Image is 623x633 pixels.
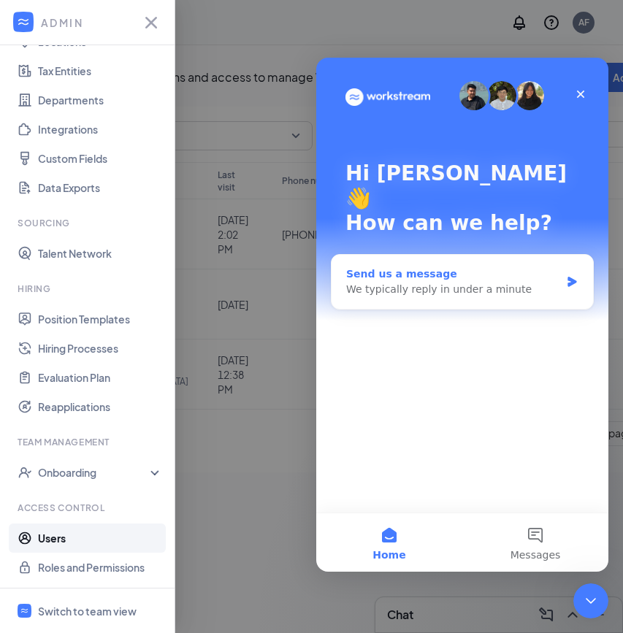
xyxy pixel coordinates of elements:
[38,465,150,480] div: Onboarding
[38,363,163,392] a: Evaluation Plan
[18,217,160,229] div: Sourcing
[38,144,163,173] a: Custom Fields
[41,15,134,30] div: ADMIN
[38,56,163,85] a: Tax Entities
[38,85,163,115] a: Departments
[38,392,163,421] a: Reapplications
[38,304,163,334] a: Position Templates
[16,15,31,29] svg: WorkstreamLogo
[38,604,137,618] div: Switch to team view
[573,583,608,618] iframe: Intercom live chat
[316,58,608,572] iframe: Intercom live chat
[18,465,32,480] svg: UserCheck
[38,239,163,268] a: Talent Network
[139,11,163,34] svg: Cross
[18,502,160,514] div: Access control
[38,334,163,363] a: Hiring Processes
[20,606,29,615] svg: WorkstreamLogo
[18,436,160,448] div: Team Management
[38,173,163,202] a: Data Exports
[38,115,163,144] a: Integrations
[38,553,163,582] a: Roles and Permissions
[18,283,160,295] div: Hiring
[38,523,163,553] a: Users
